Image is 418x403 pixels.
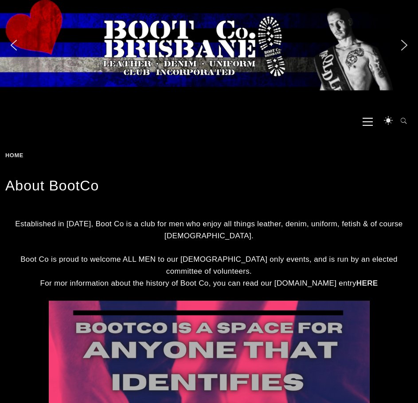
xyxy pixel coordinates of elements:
h1: About BootCo [5,176,413,195]
a: HERE [356,279,378,287]
img: previous arrow [7,38,21,52]
div: Breadcrumbs [5,152,89,159]
img: next arrow [397,38,411,52]
a: Home [5,152,27,159]
p: Established in [DATE], Boot Co is a club for men who enjoy all things leather, denim, uniform, fe... [7,218,411,242]
p: Boot Co is proud to welcome ALL MEN to our [DEMOGRAPHIC_DATA] only events, and is run by an elect... [7,253,411,290]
